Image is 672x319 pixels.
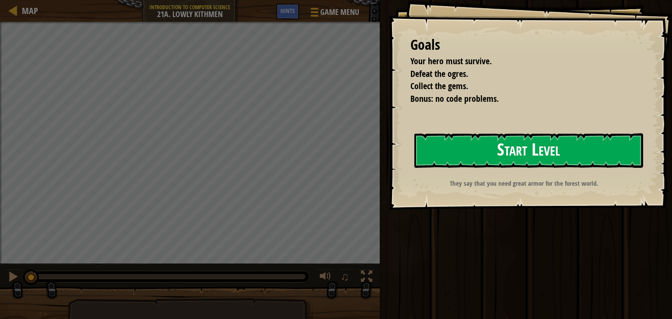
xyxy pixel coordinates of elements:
[339,269,353,287] button: ♫
[317,269,334,287] button: Adjust volume
[358,269,375,287] button: Toggle fullscreen
[304,3,364,24] button: Game Menu
[399,80,639,93] li: Collect the gems.
[410,80,468,92] span: Collect the gems.
[340,270,349,283] span: ♫
[410,35,641,55] div: Goals
[409,179,638,188] p: They say that you need great armor for the forest world.
[22,5,38,17] span: Map
[399,68,639,80] li: Defeat the ogres.
[414,133,643,168] button: Start Level
[17,5,38,17] a: Map
[410,68,468,80] span: Defeat the ogres.
[399,93,639,105] li: Bonus: no code problems.
[399,55,639,68] li: Your hero must survive.
[410,93,499,104] span: Bonus: no code problems.
[4,269,22,287] button: Ctrl + P: Pause
[410,55,492,67] span: Your hero must survive.
[280,7,295,15] span: Hints
[320,7,359,18] span: Game Menu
